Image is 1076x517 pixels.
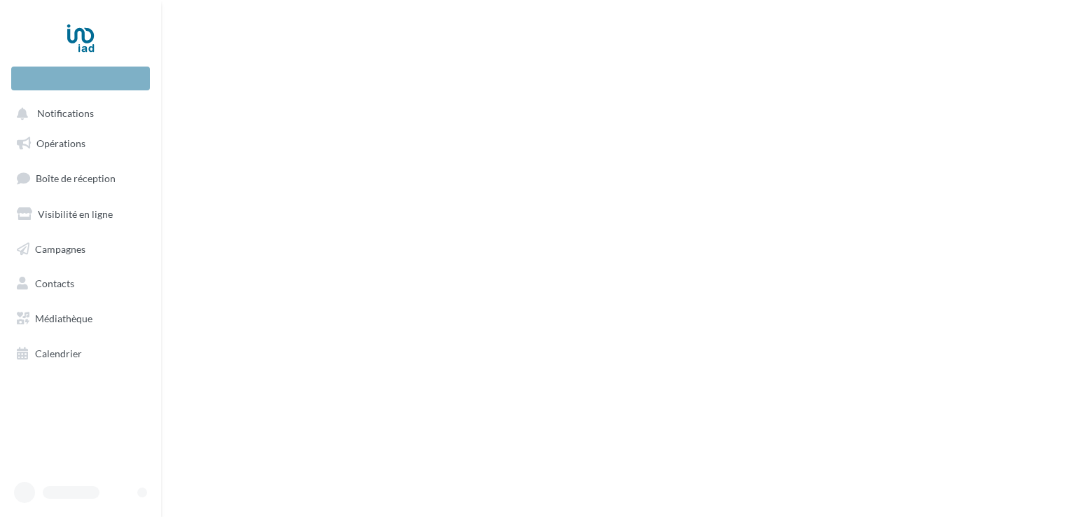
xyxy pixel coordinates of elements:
span: Calendrier [35,347,82,359]
span: Notifications [37,108,94,120]
a: Campagnes [8,235,153,264]
div: Nouvelle campagne [11,67,150,90]
span: Contacts [35,277,74,289]
a: Boîte de réception [8,163,153,193]
span: Boîte de réception [36,172,116,184]
a: Visibilité en ligne [8,200,153,229]
span: Visibilité en ligne [38,208,113,220]
a: Calendrier [8,339,153,368]
a: Contacts [8,269,153,298]
span: Médiathèque [35,312,92,324]
span: Opérations [36,137,85,149]
a: Médiathèque [8,304,153,333]
span: Campagnes [35,242,85,254]
a: Opérations [8,129,153,158]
